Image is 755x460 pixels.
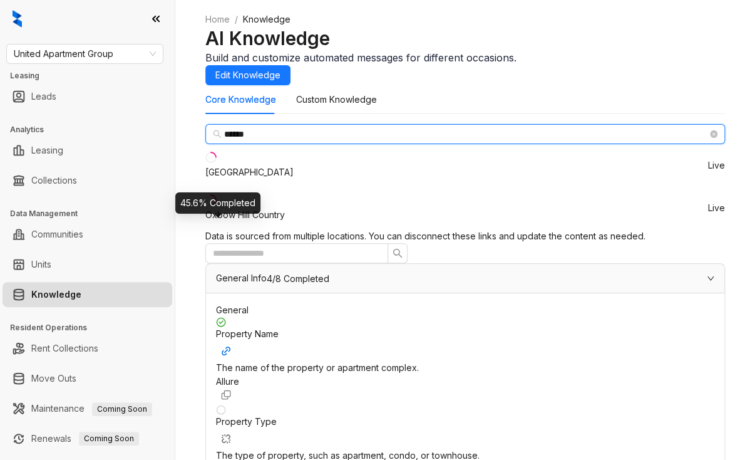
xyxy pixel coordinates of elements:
[31,222,83,247] a: Communities
[10,322,175,333] h3: Resident Operations
[31,336,98,361] a: Rent Collections
[92,402,152,416] span: Coming Soon
[216,327,714,361] div: Property Name
[205,26,725,50] h2: AI Knowledge
[710,130,717,138] span: close-circle
[3,84,172,109] li: Leads
[10,124,175,135] h3: Analytics
[203,13,232,26] a: Home
[31,84,56,109] a: Leads
[10,208,175,219] h3: Data Management
[3,138,172,163] li: Leasing
[216,376,239,387] span: Allure
[79,432,139,446] span: Coming Soon
[243,14,290,24] span: Knowledge
[3,282,172,307] li: Knowledge
[31,282,81,307] a: Knowledge
[13,10,22,28] img: logo
[235,13,238,26] li: /
[708,161,725,170] span: Live
[3,426,172,451] li: Renewals
[216,305,249,315] span: General
[205,65,290,85] button: Edit Knowledge
[205,208,285,222] div: Oxbow Hill Country
[14,44,156,63] span: United Apartment Group
[216,273,267,283] span: General Info
[31,168,77,193] a: Collections
[31,366,76,391] a: Move Outs
[216,361,714,375] div: The name of the property or apartment complex.
[206,264,724,293] div: General Info4/8 Completed
[3,168,172,193] li: Collections
[205,165,294,179] div: [GEOGRAPHIC_DATA]
[10,70,175,81] h3: Leasing
[3,252,172,277] li: Units
[3,396,172,421] li: Maintenance
[296,93,377,107] div: Custom Knowledge
[180,197,255,208] span: 45.6% Completed
[31,252,51,277] a: Units
[205,93,276,107] div: Core Knowledge
[31,426,139,451] a: RenewalsComing Soon
[393,248,403,258] span: search
[205,229,725,243] div: Data is sourced from multiple locations. You can disconnect these links and update the content as...
[215,68,280,82] span: Edit Knowledge
[3,336,172,361] li: Rent Collections
[205,50,725,65] div: Build and customize automated messages for different occasions.
[3,366,172,391] li: Move Outs
[213,130,222,139] span: search
[707,274,714,282] span: expanded
[267,274,329,283] span: 4/8 Completed
[3,222,172,247] li: Communities
[708,204,725,212] span: Live
[216,415,714,449] div: Property Type
[31,138,63,163] a: Leasing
